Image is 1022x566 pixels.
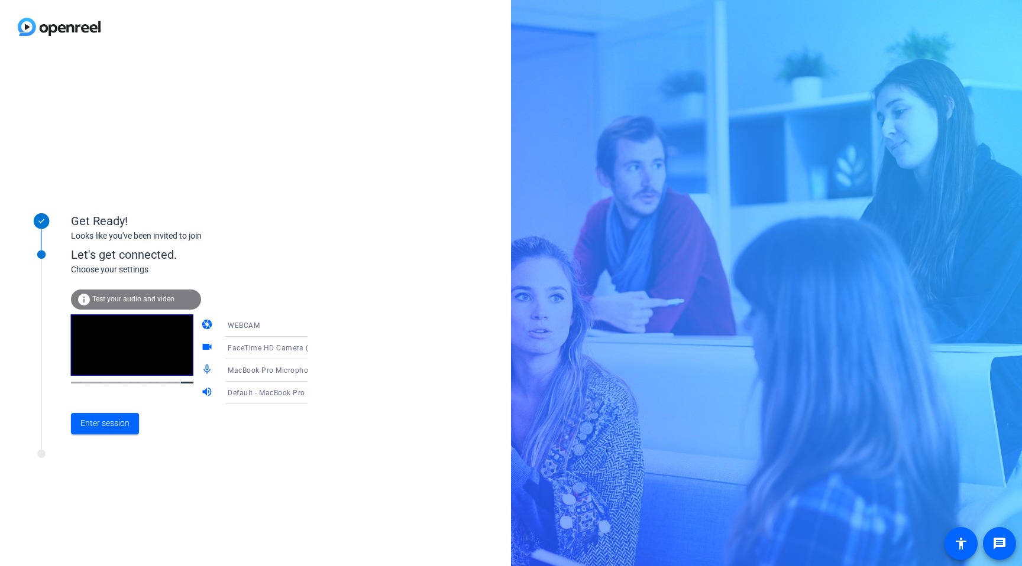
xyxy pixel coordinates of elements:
div: Looks like you've been invited to join [71,230,308,242]
div: Get Ready! [71,212,308,230]
span: MacBook Pro Microphone (Built-in) [228,365,348,375]
div: Let's get connected. [71,246,332,264]
span: Enter session [80,417,130,430]
mat-icon: mic_none [201,363,215,378]
span: WEBCAM [228,321,260,330]
mat-icon: message [992,536,1007,551]
mat-icon: volume_up [201,386,215,400]
mat-icon: info [77,292,91,307]
mat-icon: videocam [201,341,215,355]
mat-icon: accessibility [954,536,968,551]
span: FaceTime HD Camera (3A71:F4B5) [228,343,349,352]
button: Enter session [71,413,139,434]
span: Test your audio and video [92,295,174,303]
span: Default - MacBook Pro Speakers (Built-in) [228,388,370,397]
div: Choose your settings [71,264,332,276]
mat-icon: camera [201,318,215,333]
